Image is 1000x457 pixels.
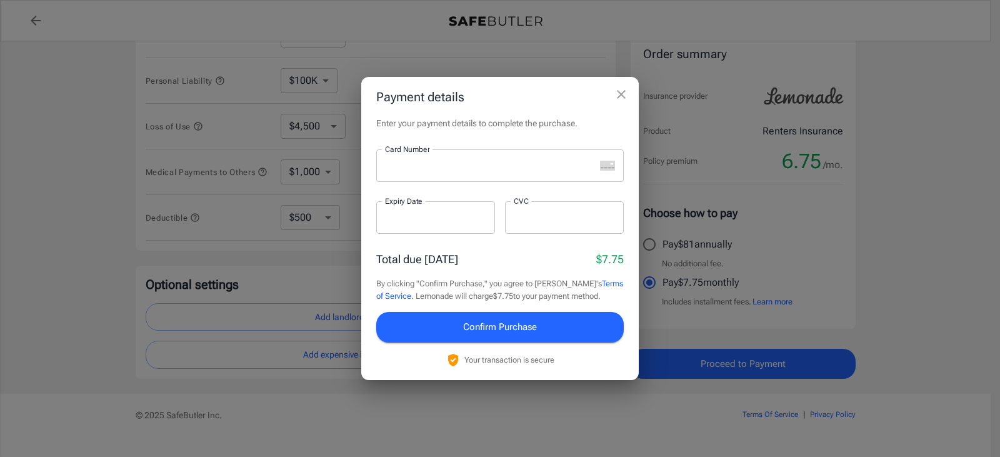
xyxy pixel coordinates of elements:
[385,144,429,154] label: Card Number
[376,278,624,302] p: By clicking "Confirm Purchase," you agree to [PERSON_NAME]'s . Lemonade will charge $7.75 to your...
[464,354,554,366] p: Your transaction is secure
[376,251,458,268] p: Total due [DATE]
[376,117,624,129] p: Enter your payment details to complete the purchase.
[596,251,624,268] p: $7.75
[514,196,529,206] label: CVC
[385,212,486,224] iframe: Secure expiration date input frame
[514,212,615,224] iframe: Secure CVC input frame
[600,161,615,171] svg: unknown
[385,160,595,172] iframe: Secure card number input frame
[609,82,634,107] button: close
[361,77,639,117] h2: Payment details
[463,319,537,335] span: Confirm Purchase
[376,279,623,301] a: Terms of Service
[376,312,624,342] button: Confirm Purchase
[385,196,422,206] label: Expiry Date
